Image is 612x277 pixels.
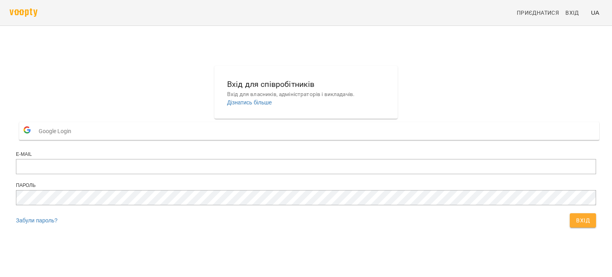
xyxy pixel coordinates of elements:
[227,99,272,106] a: Дізнатись більше
[227,90,385,98] p: Вхід для власників, адміністраторів і викладачів.
[16,151,596,158] div: E-mail
[591,8,599,17] span: UA
[514,6,562,20] a: Приєднатися
[565,8,579,18] span: Вхід
[562,6,588,20] a: Вхід
[39,123,75,139] span: Google Login
[570,213,596,228] button: Вхід
[588,5,602,20] button: UA
[227,78,385,90] h6: Вхід для співробітників
[517,8,559,18] span: Приєднатися
[16,217,57,224] a: Забули пароль?
[19,122,599,140] button: Google Login
[16,182,596,189] div: Пароль
[576,216,590,225] span: Вхід
[10,8,37,17] img: voopty.png
[221,72,391,113] button: Вхід для співробітниківВхід для власників, адміністраторів і викладачів.Дізнатись більше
